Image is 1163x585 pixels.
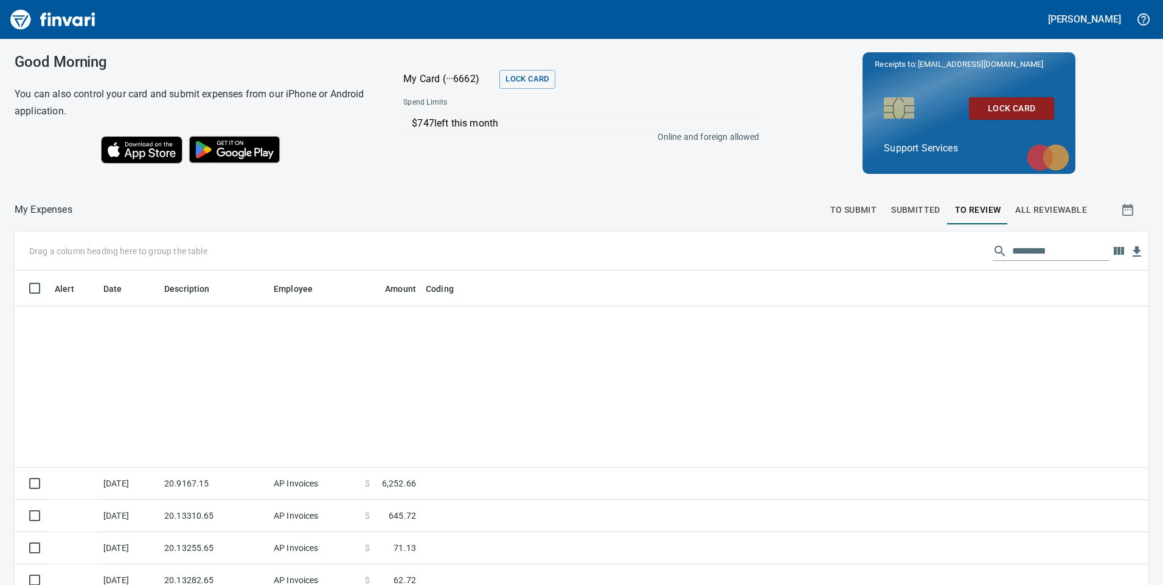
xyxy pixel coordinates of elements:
[499,70,555,89] button: Lock Card
[164,282,226,296] span: Description
[99,532,159,564] td: [DATE]
[7,5,99,34] img: Finvari
[15,54,373,71] h3: Good Morning
[269,532,360,564] td: AP Invoices
[274,282,328,296] span: Employee
[875,58,1063,71] p: Receipts to:
[394,131,759,143] p: Online and foreign allowed
[403,97,602,109] span: Spend Limits
[917,58,1044,70] span: [EMAIL_ADDRESS][DOMAIN_NAME]
[403,72,495,86] p: My Card (···6662)
[365,510,370,522] span: $
[1021,138,1075,177] img: mastercard.svg
[389,510,416,522] span: 645.72
[103,282,138,296] span: Date
[159,532,269,564] td: 20.13255.65
[365,542,370,554] span: $
[269,500,360,532] td: AP Invoices
[15,86,373,120] h6: You can also control your card and submit expenses from our iPhone or Android application.
[29,245,207,257] p: Drag a column heading here to group the table
[99,500,159,532] td: [DATE]
[884,141,1054,156] p: Support Services
[15,202,72,217] p: My Expenses
[55,282,74,296] span: Alert
[55,282,90,296] span: Alert
[955,202,1001,218] span: To Review
[426,282,470,296] span: Coding
[412,116,753,131] p: $747 left this month
[1045,10,1124,29] button: [PERSON_NAME]
[164,282,210,296] span: Description
[99,468,159,500] td: [DATE]
[830,202,877,218] span: To Submit
[969,97,1054,120] button: Lock Card
[15,202,72,217] nav: breadcrumb
[385,282,416,296] span: Amount
[274,282,313,296] span: Employee
[103,282,122,296] span: Date
[159,500,269,532] td: 20.13310.65
[891,202,940,218] span: Submitted
[505,72,549,86] span: Lock Card
[1048,13,1121,26] h5: [PERSON_NAME]
[394,542,416,554] span: 71.13
[159,468,269,500] td: 20.9167.15
[382,477,416,490] span: 6,252.66
[1109,242,1128,260] button: Choose columns to display
[269,468,360,500] td: AP Invoices
[365,477,370,490] span: $
[101,136,182,164] img: Download on the App Store
[426,282,454,296] span: Coding
[369,282,416,296] span: Amount
[1015,202,1087,218] span: All Reviewable
[979,101,1044,116] span: Lock Card
[1128,243,1146,261] button: Download table
[182,130,287,170] img: Get it on Google Play
[1109,195,1148,224] button: Show transactions within a particular date range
